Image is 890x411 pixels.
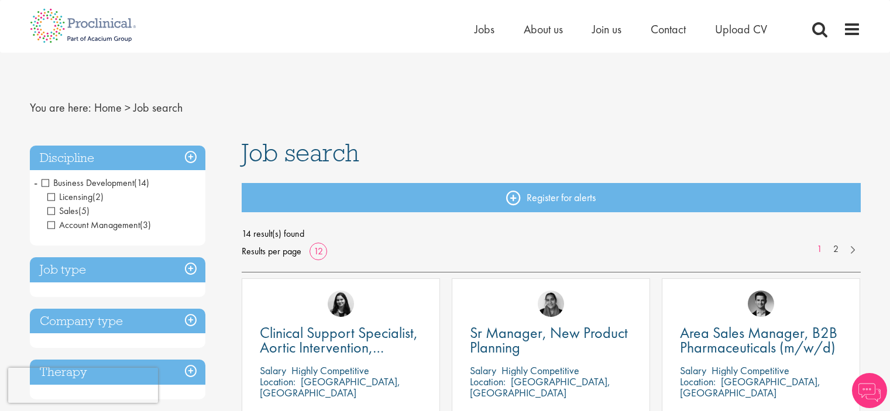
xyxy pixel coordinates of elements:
[811,243,828,256] a: 1
[242,243,301,260] span: Results per page
[30,309,205,334] h3: Company type
[715,22,767,37] a: Upload CV
[291,364,369,377] p: Highly Competitive
[827,243,844,256] a: 2
[47,191,92,203] span: Licensing
[146,233,157,245] span: (4)
[470,323,628,357] span: Sr Manager, New Product Planning
[30,360,205,385] h3: Therapy
[47,191,104,203] span: Licensing
[125,100,130,115] span: >
[680,375,716,388] span: Location:
[47,233,146,245] span: Commercial Operations
[501,364,579,377] p: Highly Competitive
[712,364,789,377] p: Highly Competitive
[680,375,820,399] p: [GEOGRAPHIC_DATA], [GEOGRAPHIC_DATA]
[30,100,91,115] span: You are here:
[47,205,78,217] span: Sales
[260,326,422,355] a: Clinical Support Specialist, Aortic Intervention, Vascular
[470,364,496,377] span: Salary
[592,22,621,37] a: Join us
[310,245,327,257] a: 12
[94,100,122,115] a: breadcrumb link
[78,205,90,217] span: (5)
[538,291,564,317] img: Anjali Parbhu
[140,219,151,231] span: (3)
[260,375,400,399] p: [GEOGRAPHIC_DATA], [GEOGRAPHIC_DATA]
[42,177,134,189] span: Business Development
[47,233,157,245] span: Commercial Operations
[30,257,205,282] h3: Job type
[475,22,494,37] a: Jobs
[260,323,418,372] span: Clinical Support Specialist, Aortic Intervention, Vascular
[47,205,90,217] span: Sales
[47,219,151,231] span: Account Management
[852,373,887,408] img: Chatbot
[748,291,774,317] img: Max Slevogt
[134,177,149,189] span: (14)
[680,323,837,357] span: Area Sales Manager, B2B Pharmaceuticals (m/w/d)
[242,225,861,243] span: 14 result(s) found
[651,22,686,37] a: Contact
[242,183,861,212] a: Register for alerts
[133,100,183,115] span: Job search
[30,146,205,171] h3: Discipline
[524,22,563,37] a: About us
[42,177,149,189] span: Business Development
[8,368,158,403] iframe: reCAPTCHA
[470,375,506,388] span: Location:
[34,174,37,191] span: -
[242,137,359,168] span: Job search
[92,191,104,203] span: (2)
[260,375,295,388] span: Location:
[328,291,354,317] img: Indre Stankeviciute
[680,364,706,377] span: Salary
[260,364,286,377] span: Salary
[47,219,140,231] span: Account Management
[680,326,842,355] a: Area Sales Manager, B2B Pharmaceuticals (m/w/d)
[470,326,632,355] a: Sr Manager, New Product Planning
[470,375,610,399] p: [GEOGRAPHIC_DATA], [GEOGRAPHIC_DATA]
